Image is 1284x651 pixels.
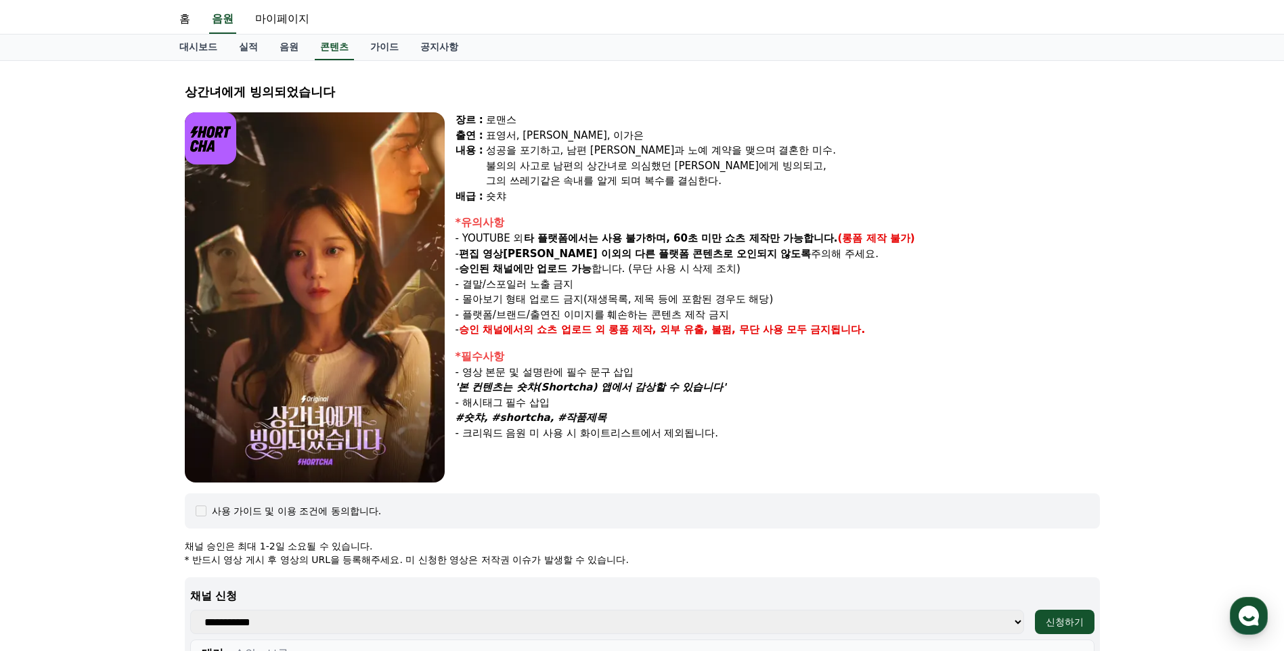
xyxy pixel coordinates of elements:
strong: 승인 채널에서의 쇼츠 업로드 외 [459,323,605,336]
img: logo [185,112,237,164]
a: 홈 [169,5,201,34]
div: 사용 가이드 및 이용 조건에 동의합니다. [212,504,382,518]
div: 장르 : [456,112,483,128]
strong: 다른 플랫폼 콘텐츠로 오인되지 않도록 [635,248,812,260]
a: 음원 [209,5,236,34]
strong: 타 플랫폼에서는 사용 불가하며, 60초 미만 쇼츠 제작만 가능합니다. [524,232,838,244]
p: - 몰아보기 형태 업로드 금지(재생목록, 제목 등에 포함된 경우도 해당) [456,292,1100,307]
a: 대화 [89,429,175,463]
a: 실적 [228,35,269,60]
p: - 크리워드 음원 미 사용 시 화이트리스트에서 제외됩니다. [456,426,1100,441]
p: 채널 승인은 최대 1-2일 소요될 수 있습니다. [185,539,1100,553]
em: '본 컨텐츠는 숏챠(Shortcha) 앱에서 감상할 수 있습니다' [456,381,726,393]
div: 표영서, [PERSON_NAME], 이가은 [486,128,1100,143]
a: 가이드 [359,35,409,60]
img: video [185,112,445,482]
span: 설정 [209,449,225,460]
a: 설정 [175,429,260,463]
strong: 승인된 채널에만 업로드 가능 [459,263,592,275]
strong: (롱폼 제작 불가) [838,232,915,244]
a: 마이페이지 [244,5,320,34]
div: *필수사항 [456,349,1100,365]
div: 로맨스 [486,112,1100,128]
span: 홈 [43,449,51,460]
div: 불의의 사고로 남편의 상간녀로 의심했던 [PERSON_NAME]에게 빙의되고, [486,158,1100,174]
div: 신청하기 [1046,615,1084,629]
strong: 롱폼 제작, 외부 유출, 불펌, 무단 사용 모두 금지됩니다. [608,323,866,336]
div: 출연 : [456,128,483,143]
div: *유의사항 [456,215,1100,231]
em: #숏챠, #shortcha, #작품제목 [456,411,607,424]
div: 숏챠 [486,189,1100,204]
a: 홈 [4,429,89,463]
div: 상간녀에게 빙의되었습니다 [185,83,1100,102]
a: 대시보드 [169,35,228,60]
div: 배급 : [456,189,483,204]
p: - 해시태그 필수 삽입 [456,395,1100,411]
button: 신청하기 [1035,610,1094,634]
p: - 플랫폼/브랜드/출연진 이미지를 훼손하는 콘텐츠 제작 금지 [456,307,1100,323]
div: 내용 : [456,143,483,189]
a: 콘텐츠 [315,35,354,60]
p: - 영상 본문 및 설명란에 필수 문구 삽입 [456,365,1100,380]
p: - 주의해 주세요. [456,246,1100,262]
p: - YOUTUBE 외 [456,231,1100,246]
p: - [456,322,1100,338]
a: 공지사항 [409,35,469,60]
span: 대화 [124,450,140,461]
strong: 편집 영상[PERSON_NAME] 이외의 [459,248,632,260]
div: 그의 쓰레기같은 속내를 알게 되며 복수를 결심한다. [486,173,1100,189]
div: 성공을 포기하고, 남편 [PERSON_NAME]과 노예 계약을 맺으며 결혼한 미수. [486,143,1100,158]
p: - 결말/스포일러 노출 금지 [456,277,1100,292]
p: 채널 신청 [190,588,1094,604]
a: 음원 [269,35,309,60]
p: - 합니다. (무단 사용 시 삭제 조치) [456,261,1100,277]
p: * 반드시 영상 게시 후 영상의 URL을 등록해주세요. 미 신청한 영상은 저작권 이슈가 발생할 수 있습니다. [185,553,1100,566]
